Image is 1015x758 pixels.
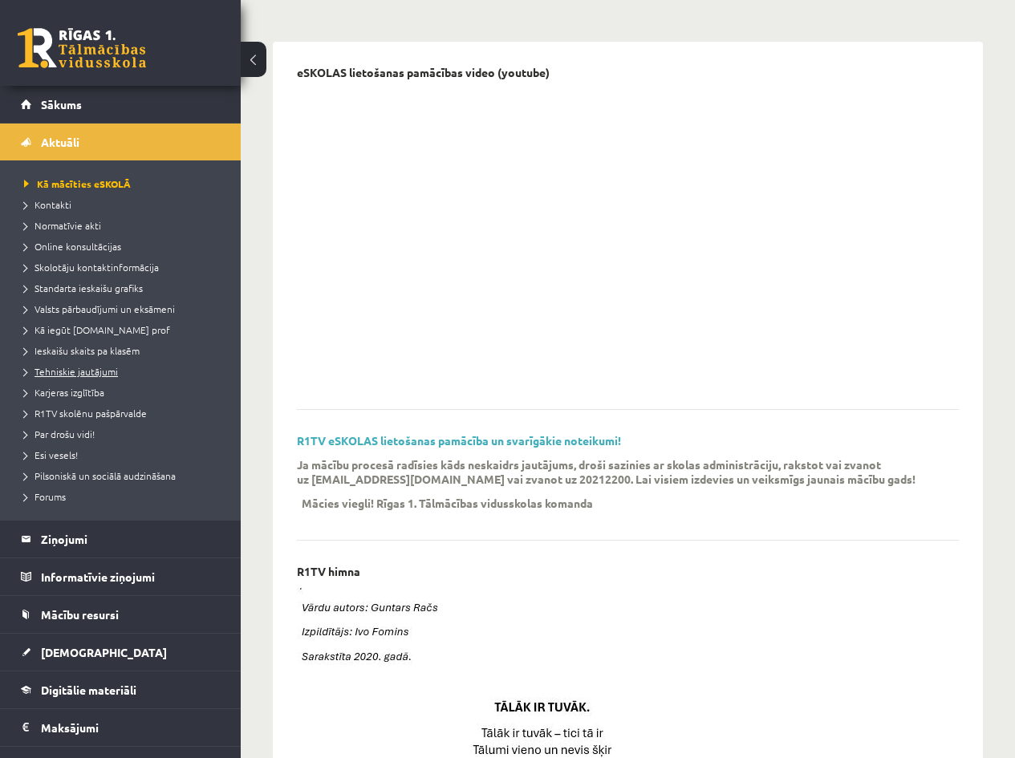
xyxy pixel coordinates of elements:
a: Mācību resursi [21,596,221,633]
a: Aktuāli [21,124,221,160]
a: R1TV skolēnu pašpārvalde [24,406,225,420]
span: Aktuāli [41,135,79,149]
a: [DEMOGRAPHIC_DATA] [21,634,221,671]
a: Karjeras izglītība [24,385,225,399]
a: Skolotāju kontaktinformācija [24,260,225,274]
p: Rīgas 1. Tālmācības vidusskolas komanda [376,496,593,510]
a: Kontakti [24,197,225,212]
span: Digitālie materiāli [41,683,136,697]
span: R1TV skolēnu pašpārvalde [24,407,147,420]
span: Valsts pārbaudījumi un eksāmeni [24,302,175,315]
span: [DEMOGRAPHIC_DATA] [41,645,167,659]
span: Mācību resursi [41,607,119,622]
span: Par drošu vidi! [24,428,95,440]
a: Online konsultācijas [24,239,225,253]
span: Esi vesels! [24,448,78,461]
span: Kontakti [24,198,71,211]
span: Sākums [41,97,82,111]
p: Ja mācību procesā radīsies kāds neskaidrs jautājums, droši sazinies ar skolas administrāciju, rak... [297,457,935,486]
a: Maksājumi [21,709,221,746]
a: Ziņojumi [21,521,221,557]
span: Pilsoniskā un sociālā audzināšana [24,469,176,482]
p: R1TV himna [297,565,360,578]
span: Forums [24,490,66,503]
a: Rīgas 1. Tālmācības vidusskola [18,28,146,68]
a: Standarta ieskaišu grafiks [24,281,225,295]
span: Kā mācīties eSKOLĀ [24,177,131,190]
a: R1TV eSKOLAS lietošanas pamācība un svarīgākie noteikumi! [297,433,621,448]
legend: Ziņojumi [41,521,221,557]
a: Pilsoniskā un sociālā audzināšana [24,468,225,483]
p: eSKOLAS lietošanas pamācības video (youtube) [297,66,550,79]
span: Standarta ieskaišu grafiks [24,282,143,294]
span: Normatīvie akti [24,219,101,232]
span: Karjeras izglītība [24,386,104,399]
legend: Maksājumi [41,709,221,746]
span: Kā iegūt [DOMAIN_NAME] prof [24,323,170,336]
a: Esi vesels! [24,448,225,462]
a: Forums [24,489,225,504]
span: Online konsultācijas [24,240,121,253]
span: Skolotāju kontaktinformācija [24,261,159,274]
a: Sākums [21,86,221,123]
a: Ieskaišu skaits pa klasēm [24,343,225,358]
p: Mācies viegli! [302,496,374,510]
a: Par drošu vidi! [24,427,225,441]
a: Digitālie materiāli [21,671,221,708]
a: Normatīvie akti [24,218,225,233]
span: Tehniskie jautājumi [24,365,118,378]
span: Ieskaišu skaits pa klasēm [24,344,140,357]
a: Tehniskie jautājumi [24,364,225,379]
legend: Informatīvie ziņojumi [41,558,221,595]
a: Informatīvie ziņojumi [21,558,221,595]
a: Kā iegūt [DOMAIN_NAME] prof [24,322,225,337]
a: Kā mācīties eSKOLĀ [24,176,225,191]
a: Valsts pārbaudījumi un eksāmeni [24,302,225,316]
